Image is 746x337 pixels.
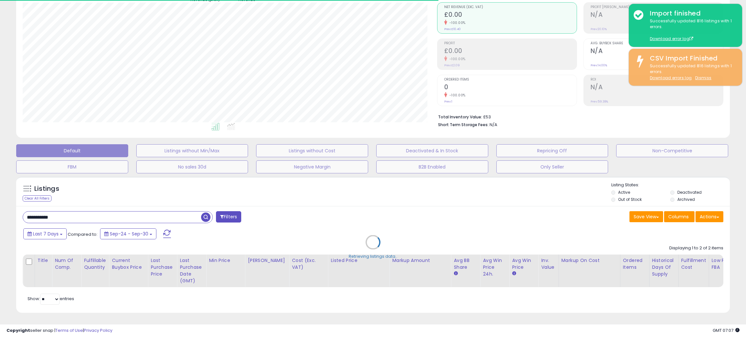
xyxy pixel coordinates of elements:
[376,160,488,173] button: B2B Enabled
[496,160,608,173] button: Only Seller
[616,144,728,157] button: Non-Competitive
[591,5,723,9] span: Profit [PERSON_NAME]
[591,11,723,20] h2: N/A
[444,47,577,56] h2: £0.00
[444,83,577,92] h2: 0
[84,327,112,333] a: Privacy Policy
[650,36,693,41] a: Download error log
[645,63,737,81] div: Successfully updated 816 listings with 1 errors.
[438,114,482,120] b: Total Inventory Value:
[591,83,723,92] h2: N/A
[6,327,30,333] strong: Copyright
[713,327,740,333] span: 2025-10-9 07:07 GMT
[438,113,718,120] li: £53
[136,144,248,157] button: Listings without Min/Max
[444,42,577,45] span: Profit
[490,122,497,128] span: N/A
[16,160,128,173] button: FBM
[447,20,466,25] small: -100.00%
[591,63,607,67] small: Prev: 14.00%
[444,5,577,9] span: Net Revenue (Exc. VAT)
[645,18,737,42] div: Successfully updated 816 listings with 1 errors.
[591,42,723,45] span: Avg. Buybox Share
[256,160,368,173] button: Negative Margin
[645,9,737,18] div: Import finished
[591,100,608,103] small: Prev: 59.38%
[591,27,607,31] small: Prev: 20.10%
[645,54,737,63] div: CSV Import Finished
[55,327,83,333] a: Terms of Use
[444,27,461,31] small: Prev: £10.40
[16,144,128,157] button: Default
[591,47,723,56] h2: N/A
[695,75,711,81] u: Dismiss
[6,328,112,334] div: seller snap | |
[438,122,489,127] b: Short Term Storage Fees:
[447,57,466,61] small: -100.00%
[444,11,577,20] h2: £0.00
[444,100,452,103] small: Prev: 1
[376,144,488,157] button: Deactivated & In Stock
[650,75,692,81] a: Download errors log
[447,93,466,98] small: -100.00%
[444,78,577,82] span: Ordered Items
[591,78,723,82] span: ROI
[256,144,368,157] button: Listings without Cost
[444,63,460,67] small: Prev: £2.09
[349,254,397,259] div: Retrieving listings data..
[136,160,248,173] button: No sales 30d
[496,144,608,157] button: Repricing Off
